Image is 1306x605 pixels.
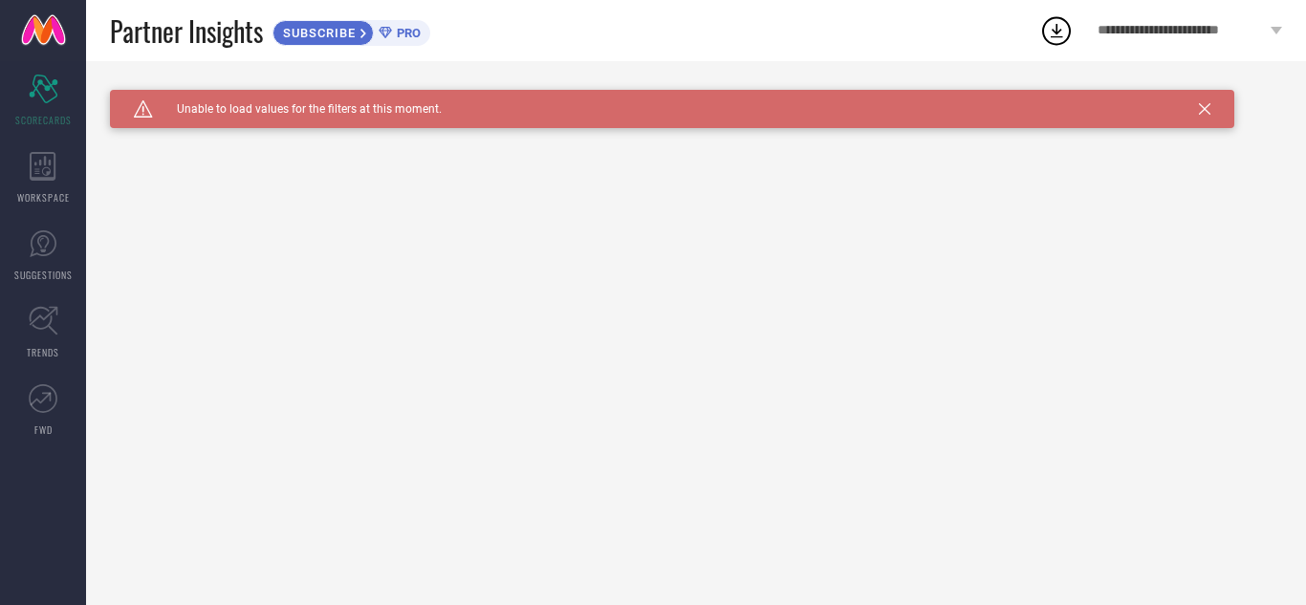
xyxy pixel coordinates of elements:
[17,190,70,205] span: WORKSPACE
[273,26,360,40] span: SUBSCRIBE
[1039,13,1074,48] div: Open download list
[110,90,1282,105] div: Unable to load filters at this moment. Please try later.
[272,15,430,46] a: SUBSCRIBEPRO
[14,268,73,282] span: SUGGESTIONS
[110,11,263,51] span: Partner Insights
[27,345,59,359] span: TRENDS
[15,113,72,127] span: SCORECARDS
[34,422,53,437] span: FWD
[392,26,421,40] span: PRO
[153,102,442,116] span: Unable to load values for the filters at this moment.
